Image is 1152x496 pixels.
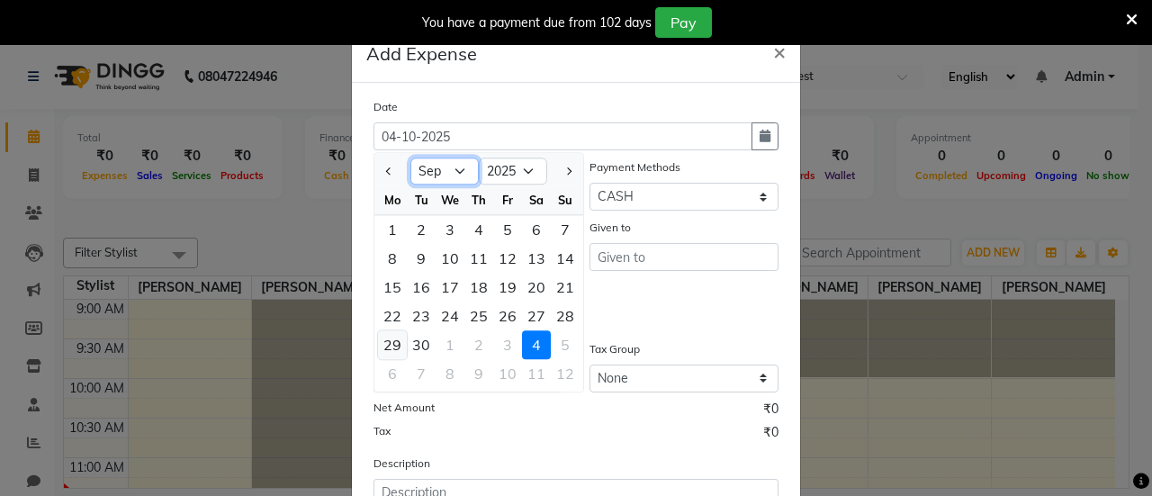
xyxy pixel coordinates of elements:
[493,244,522,273] div: Friday, September 12, 2025
[382,157,397,185] button: Previous month
[551,244,580,273] div: Sunday, September 14, 2025
[436,215,464,244] div: 3
[551,273,580,302] div: Sunday, September 21, 2025
[436,244,464,273] div: 10
[493,244,522,273] div: 12
[378,330,407,359] div: Monday, September 29, 2025
[436,215,464,244] div: Wednesday, September 3, 2025
[493,302,522,330] div: 26
[422,14,652,32] div: You have a payment due from 102 days
[378,185,407,214] div: Mo
[551,244,580,273] div: 14
[378,302,407,330] div: Monday, September 22, 2025
[464,302,493,330] div: Thursday, September 25, 2025
[655,7,712,38] button: Pay
[378,215,407,244] div: Monday, September 1, 2025
[436,185,464,214] div: We
[464,273,493,302] div: 18
[378,215,407,244] div: 1
[589,341,640,357] label: Tax Group
[493,185,522,214] div: Fr
[436,273,464,302] div: Wednesday, September 17, 2025
[436,302,464,330] div: Wednesday, September 24, 2025
[407,215,436,244] div: 2
[589,243,778,271] input: Given to
[464,215,493,244] div: Thursday, September 4, 2025
[464,244,493,273] div: Thursday, September 11, 2025
[366,41,477,68] h5: Add Expense
[436,244,464,273] div: Wednesday, September 10, 2025
[759,26,800,77] button: Close
[378,244,407,273] div: Monday, September 8, 2025
[479,158,547,185] select: Select year
[522,302,551,330] div: Saturday, September 27, 2025
[373,423,391,439] label: Tax
[407,215,436,244] div: Tuesday, September 2, 2025
[551,302,580,330] div: 28
[493,273,522,302] div: Friday, September 19, 2025
[522,330,551,359] div: Saturday, October 4, 2025
[464,330,493,359] div: 2
[763,400,778,423] span: ₹0
[436,302,464,330] div: 24
[464,330,493,359] div: Thursday, October 2, 2025
[773,38,786,65] span: ×
[551,273,580,302] div: 21
[561,157,576,185] button: Next month
[407,330,436,359] div: 30
[373,400,435,416] label: Net Amount
[464,244,493,273] div: 11
[464,273,493,302] div: Thursday, September 18, 2025
[493,330,522,359] div: 3
[493,330,522,359] div: Friday, October 3, 2025
[436,330,464,359] div: 1
[522,215,551,244] div: Saturday, September 6, 2025
[493,273,522,302] div: 19
[551,215,580,244] div: Sunday, September 7, 2025
[522,185,551,214] div: Sa
[407,244,436,273] div: 9
[464,185,493,214] div: Th
[522,273,551,302] div: 20
[378,330,407,359] div: 29
[522,273,551,302] div: Saturday, September 20, 2025
[522,302,551,330] div: 27
[436,330,464,359] div: Wednesday, October 1, 2025
[551,215,580,244] div: 7
[407,273,436,302] div: 16
[378,273,407,302] div: 15
[378,273,407,302] div: Monday, September 15, 2025
[551,185,580,214] div: Su
[407,244,436,273] div: Tuesday, September 9, 2025
[464,302,493,330] div: 25
[522,330,551,359] div: 4
[436,273,464,302] div: 17
[378,244,407,273] div: 8
[493,302,522,330] div: Friday, September 26, 2025
[493,215,522,244] div: 5
[522,244,551,273] div: 13
[407,185,436,214] div: Tu
[589,220,631,236] label: Given to
[407,330,436,359] div: Tuesday, September 30, 2025
[378,302,407,330] div: 22
[373,455,430,472] label: Description
[589,159,680,176] label: Payment Methods
[373,99,398,115] label: Date
[493,215,522,244] div: Friday, September 5, 2025
[407,273,436,302] div: Tuesday, September 16, 2025
[407,302,436,330] div: 23
[410,158,479,185] select: Select month
[464,215,493,244] div: 4
[763,423,778,446] span: ₹0
[522,215,551,244] div: 6
[522,244,551,273] div: Saturday, September 13, 2025
[551,302,580,330] div: Sunday, September 28, 2025
[407,302,436,330] div: Tuesday, September 23, 2025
